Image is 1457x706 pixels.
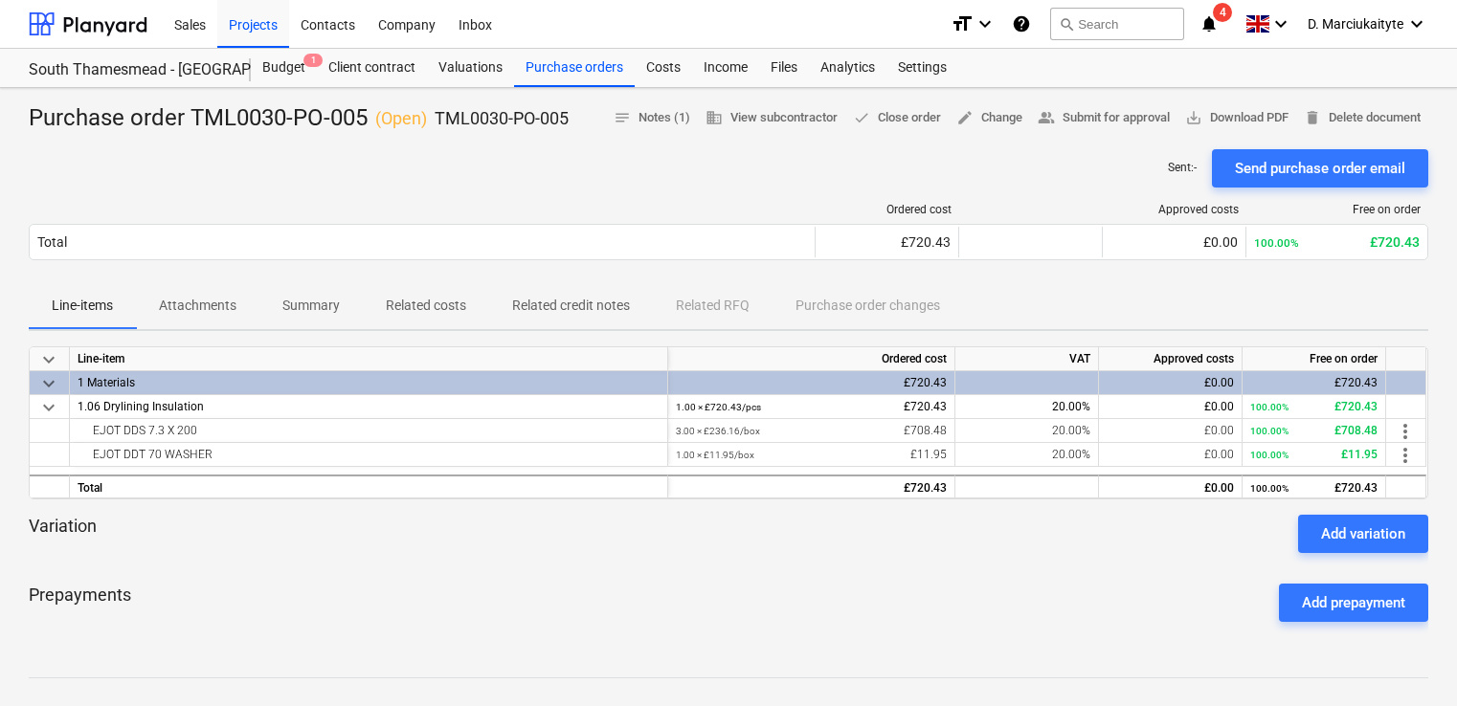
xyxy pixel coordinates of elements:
span: D. Marciukaityte [1308,16,1403,32]
div: £0.00 [1107,476,1234,500]
span: Close order [853,107,941,129]
div: £720.43 [1254,234,1420,250]
span: View subcontractor [706,107,838,129]
div: Purchase order TML0030-PO-005 [29,103,569,134]
i: keyboard_arrow_down [1405,12,1428,35]
button: Add variation [1298,515,1428,553]
div: Settings [886,49,958,87]
div: £720.43 [1250,371,1378,395]
div: Total [37,234,67,250]
p: Related costs [386,296,466,316]
small: 1.00 × £720.43 / pcs [676,402,761,412]
small: 100.00% [1250,426,1289,436]
div: £0.00 [1107,443,1234,467]
button: Notes (1) [606,103,698,133]
span: Notes (1) [614,107,690,129]
a: Valuations [427,49,514,87]
p: ( Open ) [375,107,427,130]
button: Search [1050,8,1184,40]
span: more_vert [1394,444,1417,467]
small: 100.00% [1250,483,1289,494]
span: edit [956,109,974,126]
div: EJOT DDT 70 WASHER [78,443,660,466]
p: Prepayments [29,584,131,622]
div: Free on order [1254,203,1421,216]
small: 1.00 × £11.95 / box [676,450,754,460]
p: Variation [29,515,97,553]
i: notifications [1199,12,1219,35]
div: Analytics [809,49,886,87]
div: Line-item [70,347,668,371]
div: £0.00 [1107,419,1234,443]
button: Download PDF [1177,103,1296,133]
span: keyboard_arrow_down [37,348,60,371]
a: Budget1 [251,49,317,87]
div: Add prepayment [1302,590,1405,615]
a: Purchase orders [514,49,635,87]
div: Total [70,474,668,498]
div: £11.95 [676,443,947,467]
div: South Thamesmead - [GEOGRAPHIC_DATA] [29,60,228,80]
i: keyboard_arrow_down [974,12,997,35]
span: 4 [1213,3,1232,22]
span: 1.06 Drylining Insulation [78,400,204,413]
p: Attachments [159,296,236,316]
small: 100.00% [1250,402,1289,412]
span: 1 [303,54,323,67]
div: 1 Materials [78,371,660,394]
div: £720.43 [676,371,947,395]
a: Files [759,49,809,87]
div: £0.00 [1107,395,1234,419]
span: business [706,109,723,126]
div: Costs [635,49,692,87]
span: notes [614,109,631,126]
button: Add prepayment [1279,584,1428,622]
span: keyboard_arrow_down [37,396,60,419]
p: Summary [282,296,340,316]
span: done [853,109,870,126]
div: 20.00% [955,419,1099,443]
div: £720.43 [823,234,951,250]
i: Knowledge base [1012,12,1031,35]
div: Ordered cost [668,347,955,371]
div: £708.48 [676,419,947,443]
small: 100.00% [1250,450,1289,460]
a: Client contract [317,49,427,87]
div: Add variation [1321,521,1405,546]
span: delete [1304,109,1321,126]
div: Budget [251,49,317,87]
button: Close order [845,103,949,133]
div: VAT [955,347,1099,371]
i: format_size [951,12,974,35]
span: keyboard_arrow_down [37,372,60,395]
div: £0.00 [1110,234,1238,250]
button: Send purchase order email [1212,149,1428,188]
span: save_alt [1185,109,1202,126]
div: Approved costs [1110,203,1239,216]
button: Delete document [1296,103,1428,133]
div: £11.95 [1250,443,1378,467]
div: £720.43 [676,395,947,419]
button: Submit for approval [1030,103,1177,133]
div: Free on order [1243,347,1386,371]
button: View subcontractor [698,103,845,133]
a: Income [692,49,759,87]
button: Change [949,103,1030,133]
div: £0.00 [1107,371,1234,395]
p: TML0030-PO-005 [435,107,569,130]
span: Download PDF [1185,107,1289,129]
div: 20.00% [955,443,1099,467]
i: keyboard_arrow_down [1269,12,1292,35]
div: Send purchase order email [1235,156,1405,181]
small: 100.00% [1254,236,1299,250]
div: Ordered cost [823,203,952,216]
div: £720.43 [1250,395,1378,419]
span: Submit for approval [1038,107,1170,129]
div: £720.43 [676,476,947,500]
p: Sent : - [1168,160,1197,176]
div: £708.48 [1250,419,1378,443]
